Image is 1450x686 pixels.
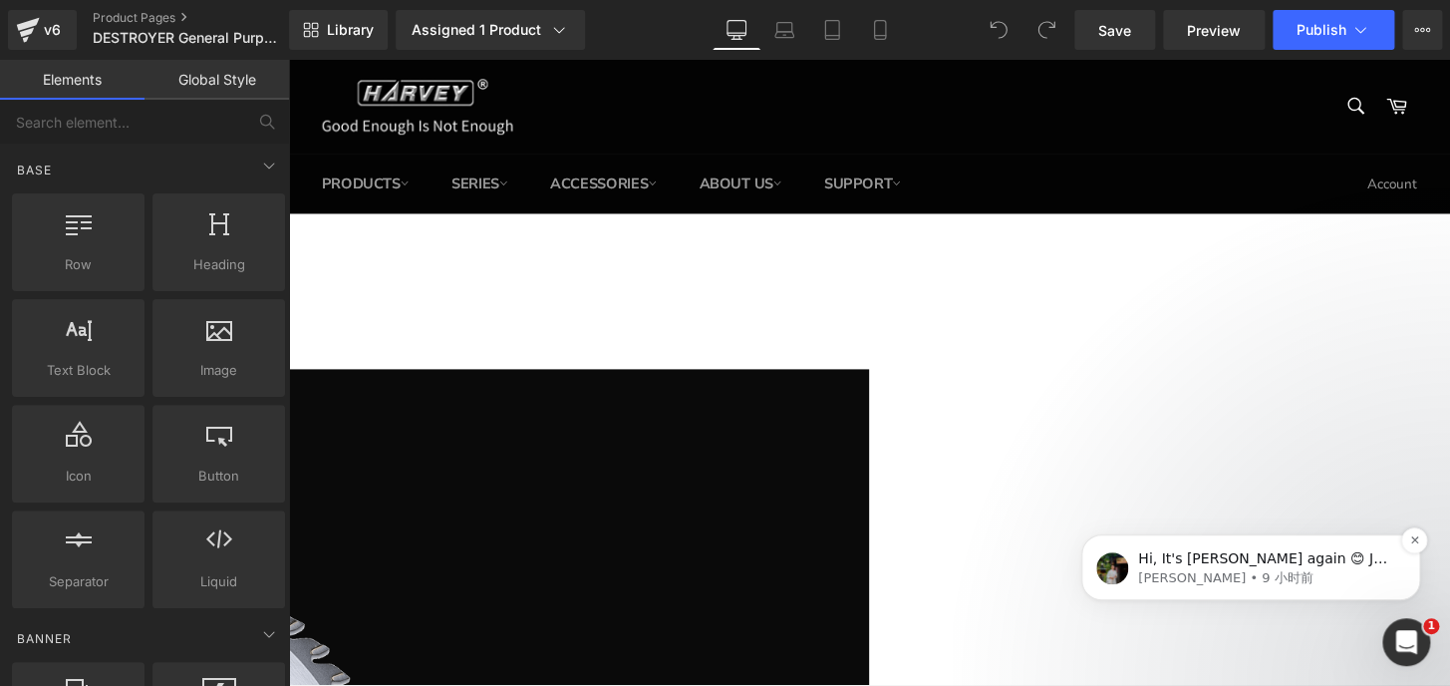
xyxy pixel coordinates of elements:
[808,10,856,50] a: Tablet
[8,10,77,50] a: v6
[30,126,369,191] div: message notification from Jeremy, 9 小时前. Hi, It's Jeremy again 😊 Just want to follow up since I h...
[15,99,145,160] a: PRODUCTS
[93,30,284,46] span: DESTROYER General Purpose Blade
[35,20,234,78] img: Harvey Woodworking
[15,629,74,648] span: Banner
[18,254,139,275] span: Row
[149,99,248,160] a: SERIES
[18,360,139,381] span: Text Block
[158,254,279,275] span: Heading
[87,141,344,161] p: Hi, It's [PERSON_NAME] again 😊 Just want to follow up since I have not received any response from...
[1098,20,1131,41] span: Save
[1423,618,1439,634] span: 1
[1382,618,1430,666] iframe: Intercom live chat
[18,571,139,592] span: Separator
[158,466,279,487] span: Button
[45,144,77,175] img: Profile image for Jeremy
[1187,20,1241,41] span: Preview
[1110,100,1181,159] a: Account
[1051,409,1450,632] iframe: Intercom notifications 消息
[412,20,569,40] div: Assigned 1 Product
[1402,10,1442,50] button: More
[350,119,376,145] button: Dismiss notification
[713,10,760,50] a: Desktop
[760,10,808,50] a: Laptop
[18,466,139,487] span: Icon
[1273,10,1394,50] button: Publish
[15,161,54,179] span: Base
[1163,10,1265,50] a: Preview
[158,360,279,381] span: Image
[1026,10,1066,50] button: Redo
[252,99,403,160] a: ACCESSORIES
[158,571,279,592] span: Liquid
[87,161,344,178] p: Message from Jeremy, sent 9 小时前
[536,99,656,160] a: SUPPORT
[145,60,289,100] a: Global Style
[327,21,374,39] span: Library
[40,17,65,43] div: v6
[1297,22,1346,38] span: Publish
[979,10,1018,50] button: Undo
[289,10,388,50] a: New Library
[856,10,904,50] a: Mobile
[407,99,532,160] a: ABOUT US
[93,10,322,26] a: Product Pages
